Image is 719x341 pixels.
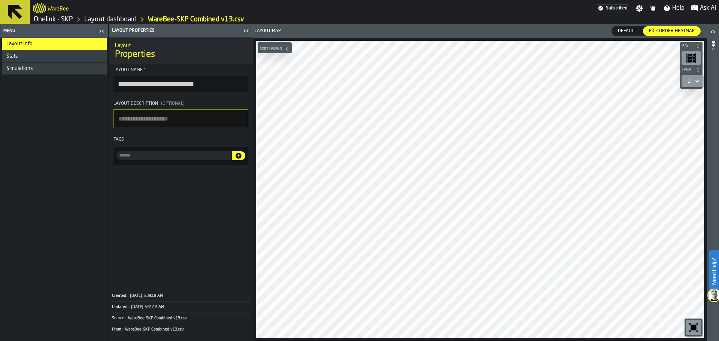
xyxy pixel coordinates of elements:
div: title-Properties [109,37,253,64]
div: button-toolbar-undefined [680,50,703,66]
label: button-toggle-Close me [241,26,251,35]
h2: Sub Title [115,41,247,49]
span: : [122,327,122,332]
button: Source:WareBee-SKP Combined v13.csv [112,313,250,324]
button: From:WareBee-SKP Combined v13.csv [112,324,250,335]
a: link-to-/wh/i/6ad9c8fa-2ae6-41be-a08f-bf7f8b696bbc/layouts/e3ab1c2d-32c4-4fa4-86f0-e9bbb2405959 [148,15,244,24]
header: Info [707,24,719,341]
span: WareBee-SKP Combined v13.csv [125,327,184,332]
input: input-value- input-value- [116,151,232,160]
button: Updated:[DATE] 5:41:13 AM [112,302,250,313]
label: button-toggle-Help [660,4,688,13]
header: Layout Properties [109,24,253,37]
div: KeyValueItem-Source [112,313,250,324]
div: thumb [643,26,701,36]
span: Level [681,68,694,72]
label: button-switch-multi-Default [612,26,643,36]
div: Updated [112,305,130,310]
div: thumb [612,26,642,36]
span: Stats [6,53,18,59]
span: WareBee-SKP Combined v13.csv [128,316,187,321]
span: Layout Info [6,41,33,47]
a: logo-header [33,1,46,15]
a: link-to-/wh/i/6ad9c8fa-2ae6-41be-a08f-bf7f8b696bbc/designer [84,15,137,24]
header: Menu [0,24,108,38]
div: KeyValueItem-From [112,324,250,335]
label: button-toggle-Open [708,26,718,39]
div: Layout Properties [110,28,241,33]
span: Pick Order heatmap [646,28,698,34]
span: Required [143,67,146,73]
button: button- [232,151,245,160]
div: KeyValueItem-Created [112,290,250,301]
button: button- [680,66,703,74]
h2: Sub Title [48,4,69,12]
span: Sort Legend [258,47,283,51]
a: link-to-/wh/i/6ad9c8fa-2ae6-41be-a08f-bf7f8b696bbc [34,15,73,24]
div: Menu Subscription [596,4,629,12]
label: button-toolbar-Layout Name [113,67,248,92]
div: DropdownMenuValue-1 [685,77,701,86]
svg: Reset zoom and position [688,322,700,334]
button: button- [258,45,292,53]
label: button-toggle-Close me [96,27,107,36]
label: button-switch-multi-Pick Order heatmap [643,26,701,36]
button: button- [680,42,703,50]
span: Default [615,28,639,34]
span: [DATE] 5:39:19 AM [130,293,163,298]
div: From [112,327,124,332]
div: KeyValueItem-Updated [112,301,250,313]
span: [DATE] 5:41:13 AM [131,305,164,310]
input: button-toolbar-Layout Name [113,76,248,92]
nav: Breadcrumb [33,15,374,24]
a: logo-header [258,322,300,337]
span: Ask AI [700,4,716,13]
span: Tags [113,137,124,142]
span: Bay [681,44,694,48]
span: Help [672,4,685,13]
li: menu Simulations [2,63,107,75]
span: Simulations [6,66,33,71]
label: Need Help? [710,250,718,292]
span: Properties [115,49,155,61]
label: button-toggle-Ask AI [688,4,719,13]
div: DropdownMenuValue-1 [688,78,691,84]
div: Info [710,39,716,339]
div: Layout Name [113,67,248,73]
span: : [125,316,125,321]
div: Menu [2,28,96,34]
li: menu Layout Info [2,38,107,50]
span: (Optional) [161,101,185,106]
li: menu Stats [2,50,107,63]
span: Layout Description [113,101,158,106]
a: link-to-/wh/i/6ad9c8fa-2ae6-41be-a08f-bf7f8b696bbc/settings/billing [596,4,629,12]
div: button-toolbar-undefined [685,319,703,337]
button: Created:[DATE] 5:39:19 AM [112,290,250,301]
textarea: Layout Description(Optional) [113,109,248,128]
div: Source [112,316,127,321]
span: Subscribed [606,6,627,11]
label: button-toggle-Settings [632,4,646,12]
label: input-value- [116,151,232,160]
label: button-toggle-Notifications [646,4,660,12]
div: Created [112,293,129,298]
span: Layout Map [255,28,281,34]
